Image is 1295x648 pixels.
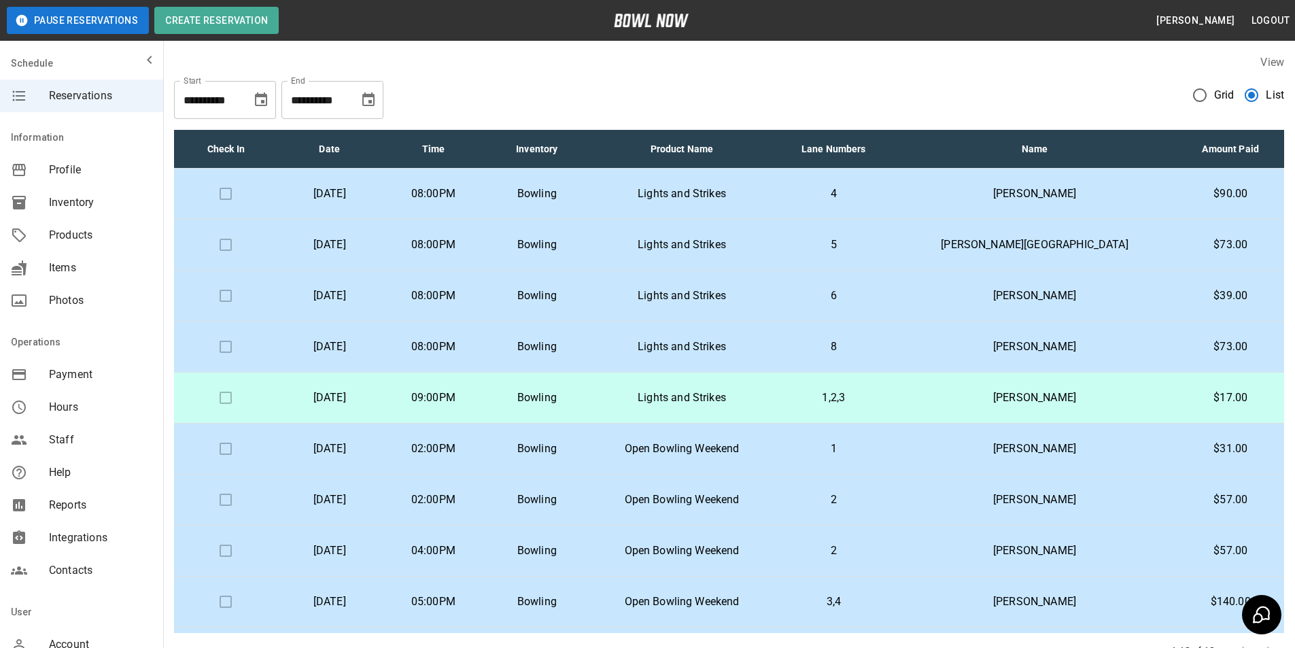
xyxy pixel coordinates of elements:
[600,543,764,559] p: Open Bowling Weekend
[614,14,689,27] img: logo
[49,194,152,211] span: Inventory
[786,441,882,457] p: 1
[355,86,382,114] button: Choose date, selected date is Sep 29, 2025
[903,594,1167,610] p: [PERSON_NAME]
[1177,130,1284,169] th: Amount Paid
[1188,441,1273,457] p: $31.00
[600,186,764,202] p: Lights and Strikes
[496,594,579,610] p: Bowling
[786,390,882,406] p: 1,2,3
[1188,339,1273,355] p: $73.00
[903,339,1167,355] p: [PERSON_NAME]
[786,492,882,508] p: 2
[903,441,1167,457] p: [PERSON_NAME]
[600,237,764,253] p: Lights and Strikes
[496,339,579,355] p: Bowling
[392,594,474,610] p: 05:00PM
[278,130,382,169] th: Date
[381,130,485,169] th: Time
[786,186,882,202] p: 4
[1188,492,1273,508] p: $57.00
[786,339,882,355] p: 8
[392,237,474,253] p: 08:00PM
[496,186,579,202] p: Bowling
[49,562,152,579] span: Contacts
[289,492,371,508] p: [DATE]
[1246,8,1295,33] button: Logout
[496,492,579,508] p: Bowling
[247,86,275,114] button: Choose date, selected date is Aug 29, 2025
[7,7,149,34] button: Pause Reservations
[496,288,579,304] p: Bowling
[786,543,882,559] p: 2
[392,492,474,508] p: 02:00PM
[49,162,152,178] span: Profile
[1188,594,1273,610] p: $140.00
[392,543,474,559] p: 04:00PM
[1188,186,1273,202] p: $90.00
[392,339,474,355] p: 08:00PM
[600,594,764,610] p: Open Bowling Weekend
[1188,390,1273,406] p: $17.00
[600,288,764,304] p: Lights and Strikes
[600,441,764,457] p: Open Bowling Weekend
[600,390,764,406] p: Lights and Strikes
[1151,8,1240,33] button: [PERSON_NAME]
[600,339,764,355] p: Lights and Strikes
[903,390,1167,406] p: [PERSON_NAME]
[786,594,882,610] p: 3,4
[775,130,893,169] th: Lane Numbers
[903,543,1167,559] p: [PERSON_NAME]
[903,237,1167,253] p: [PERSON_NAME][GEOGRAPHIC_DATA]
[289,237,371,253] p: [DATE]
[496,543,579,559] p: Bowling
[392,288,474,304] p: 08:00PM
[174,130,278,169] th: Check In
[289,543,371,559] p: [DATE]
[1266,87,1284,103] span: List
[903,186,1167,202] p: [PERSON_NAME]
[1188,237,1273,253] p: $73.00
[49,432,152,448] span: Staff
[1188,543,1273,559] p: $57.00
[392,186,474,202] p: 08:00PM
[600,492,764,508] p: Open Bowling Weekend
[49,292,152,309] span: Photos
[49,464,152,481] span: Help
[289,186,371,202] p: [DATE]
[392,390,474,406] p: 09:00PM
[49,530,152,546] span: Integrations
[289,288,371,304] p: [DATE]
[496,390,579,406] p: Bowling
[49,497,152,513] span: Reports
[786,237,882,253] p: 5
[289,339,371,355] p: [DATE]
[154,7,279,34] button: Create Reservation
[1214,87,1234,103] span: Grid
[1260,56,1284,69] label: View
[289,594,371,610] p: [DATE]
[1188,288,1273,304] p: $39.00
[49,88,152,104] span: Reservations
[289,390,371,406] p: [DATE]
[903,288,1167,304] p: [PERSON_NAME]
[49,227,152,243] span: Products
[496,237,579,253] p: Bowling
[903,492,1167,508] p: [PERSON_NAME]
[786,288,882,304] p: 6
[589,130,775,169] th: Product Name
[485,130,589,169] th: Inventory
[49,366,152,383] span: Payment
[496,441,579,457] p: Bowling
[49,399,152,415] span: Hours
[49,260,152,276] span: Items
[893,130,1177,169] th: Name
[289,441,371,457] p: [DATE]
[392,441,474,457] p: 02:00PM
